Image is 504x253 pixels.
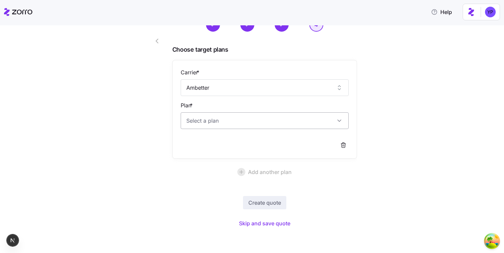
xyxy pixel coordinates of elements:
label: Plan [181,101,194,110]
button: Add another plan [172,164,357,180]
svg: add icon [237,168,245,176]
button: Help [426,5,457,19]
span: Create quote [248,199,281,207]
img: c96db68502095cbe13deb370068b0a9f [485,7,496,17]
input: Select a carrier [181,79,349,96]
span: Add another plan [248,168,292,176]
span: Skip and save quote [239,219,290,227]
input: Select a plan [181,112,349,129]
span: Choose target plans [172,45,357,55]
button: Skip and save quote [234,217,296,229]
span: Help [431,8,452,16]
button: Create quote [243,196,286,209]
label: Carrier [181,68,201,77]
button: Open Tanstack query devtools [485,234,499,248]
